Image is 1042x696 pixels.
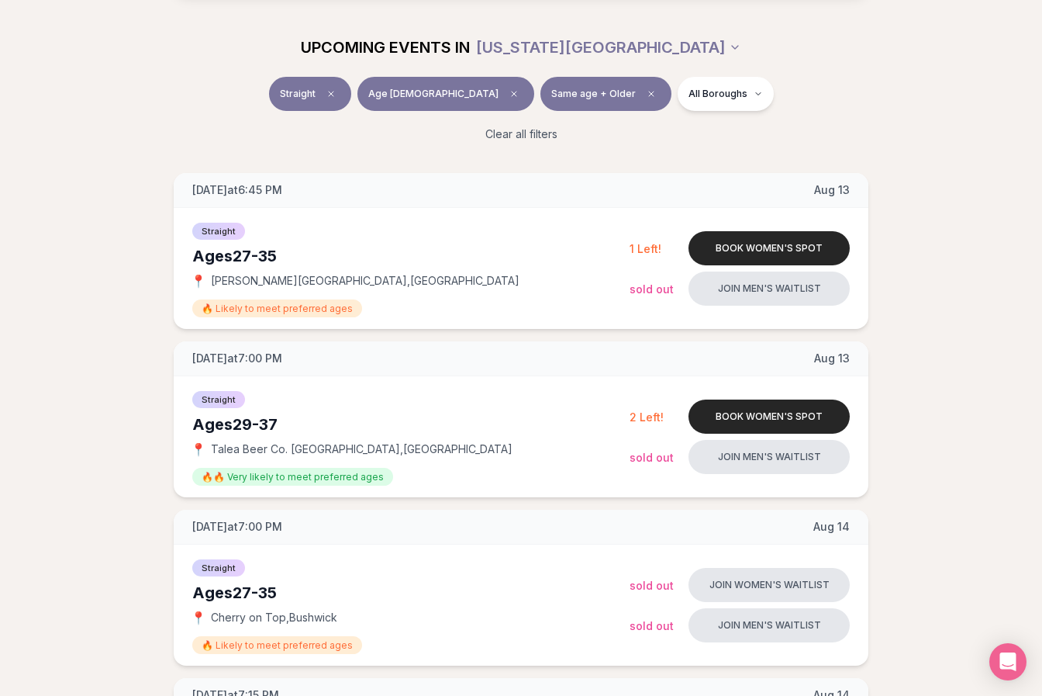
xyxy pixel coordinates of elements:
[630,579,674,592] span: Sold Out
[192,559,245,577] span: Straight
[280,88,316,100] span: Straight
[192,443,205,455] span: 📍
[688,608,850,642] button: Join men's waitlist
[192,391,245,408] span: Straight
[630,282,674,296] span: Sold Out
[192,275,205,287] span: 📍
[192,182,282,198] span: [DATE] at 6:45 PM
[301,36,470,58] span: UPCOMING EVENTS IN
[357,77,534,111] button: Age [DEMOGRAPHIC_DATA]Clear age
[630,451,674,464] span: Sold Out
[476,30,741,64] button: [US_STATE][GEOGRAPHIC_DATA]
[688,400,850,434] button: Book women's spot
[814,182,850,198] span: Aug 13
[688,568,850,602] button: Join women's waitlist
[813,519,850,535] span: Aug 14
[688,231,850,265] button: Book women's spot
[551,88,636,100] span: Same age + Older
[192,611,205,624] span: 📍
[192,414,630,435] div: Ages 29-37
[211,441,512,457] span: Talea Beer Co. [GEOGRAPHIC_DATA] , [GEOGRAPHIC_DATA]
[989,643,1026,680] div: Open Intercom Messenger
[688,272,850,306] button: Join men's waitlist
[211,273,519,289] span: [PERSON_NAME][GEOGRAPHIC_DATA] , [GEOGRAPHIC_DATA]
[269,77,351,111] button: StraightClear event type filter
[192,468,393,486] span: 🔥🔥 Very likely to meet preferred ages
[678,77,774,111] button: All Boroughs
[192,636,362,654] span: 🔥 Likely to meet preferred ages
[688,88,747,100] span: All Boroughs
[476,117,567,151] button: Clear all filters
[322,85,340,103] span: Clear event type filter
[211,610,337,625] span: Cherry on Top , Bushwick
[814,351,850,366] span: Aug 13
[630,410,664,424] span: 2 Left!
[540,77,671,111] button: Same age + OlderClear preference
[192,351,282,366] span: [DATE] at 7:00 PM
[642,85,661,103] span: Clear preference
[630,242,661,255] span: 1 Left!
[630,619,674,632] span: Sold Out
[192,300,362,317] span: 🔥 Likely to meet preferred ages
[688,440,850,474] button: Join men's waitlist
[192,519,282,535] span: [DATE] at 7:00 PM
[368,88,499,100] span: Age [DEMOGRAPHIC_DATA]
[192,245,630,267] div: Ages 27-35
[192,223,245,240] span: Straight
[192,582,630,604] div: Ages 27-35
[505,85,523,103] span: Clear age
